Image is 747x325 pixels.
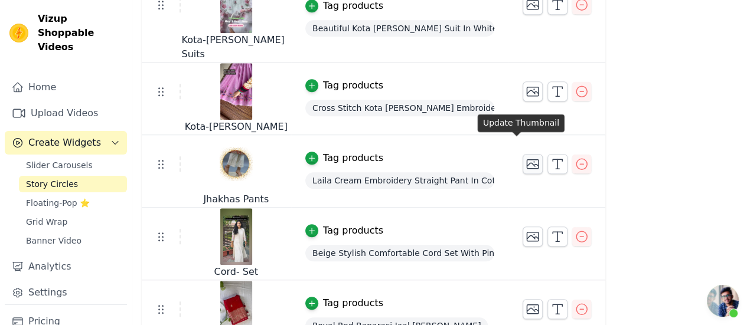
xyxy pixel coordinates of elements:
[523,299,543,319] button: Change Thumbnail
[181,120,290,134] div: Kota-[PERSON_NAME]
[26,159,93,171] span: Slider Carousels
[19,157,127,173] a: Slider Carousels
[19,214,127,230] a: Grid Wrap
[19,195,127,211] a: Floating-Pop ⭐
[707,285,739,317] a: Open chat
[305,245,494,261] span: Beige Stylish Comfortable Cord Set With Pink Embroidery Work
[523,226,543,247] button: Change Thumbnail
[220,63,253,120] img: vizup-images-4e61.jpg
[5,101,127,125] a: Upload Videos
[9,24,28,42] img: Vizup
[305,172,494,189] span: Laila Cream Embroidery Straight Pant In Cotton For Office
[523,154,543,174] button: Change Thumbnail
[523,81,543,101] button: Change Thumbnail
[305,100,494,116] span: Cross Stitch Kota [PERSON_NAME] Embroidery Work Saree In Pink
[5,75,127,99] a: Home
[305,224,383,238] button: Tag products
[5,281,127,304] a: Settings
[181,265,290,279] div: Cord- Set
[305,151,383,165] button: Tag products
[38,12,122,54] span: Vizup Shoppable Videos
[305,296,383,310] button: Tag products
[28,136,101,150] span: Create Widgets
[305,20,494,37] span: Beautiful Kota [PERSON_NAME] Suit In White Colour With Pink Embroidery Work
[323,224,383,238] div: Tag products
[323,78,383,93] div: Tag products
[26,235,81,247] span: Banner Video
[220,208,253,265] img: vizup-images-c8fb.jpg
[323,296,383,310] div: Tag products
[19,232,127,249] a: Banner Video
[5,131,127,155] button: Create Widgets
[181,192,290,206] div: Jhakhas Pants
[181,33,290,61] div: Kota-[PERSON_NAME] Suits
[220,136,253,192] img: hex-18576a6a72564a309d7265a3e00bfcf5.png
[5,255,127,278] a: Analytics
[26,178,78,190] span: Story Circles
[19,176,127,192] a: Story Circles
[323,151,383,165] div: Tag products
[26,197,90,209] span: Floating-Pop ⭐
[26,216,67,228] span: Grid Wrap
[305,78,383,93] button: Tag products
